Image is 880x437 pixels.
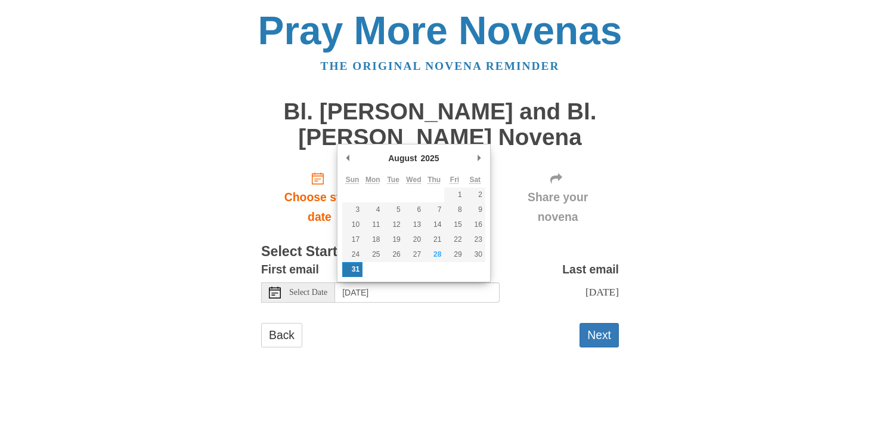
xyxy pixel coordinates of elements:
abbr: Monday [365,176,380,184]
span: Select Date [289,288,327,297]
a: Pray More Novenas [258,8,622,53]
button: Next [580,323,619,347]
button: 3 [342,202,362,217]
button: 22 [444,232,464,247]
input: Use the arrow keys to pick a date [335,282,500,303]
button: Previous Month [342,149,354,167]
h1: Bl. [PERSON_NAME] and Bl. [PERSON_NAME] Novena [261,99,619,150]
button: 6 [404,202,424,217]
span: Choose start date [273,187,366,227]
button: 28 [424,247,444,262]
button: 27 [404,247,424,262]
a: Back [261,323,302,347]
button: 4 [362,202,383,217]
button: 24 [342,247,362,262]
button: 23 [465,232,485,247]
button: 7 [424,202,444,217]
button: Next Month [473,149,485,167]
button: 13 [404,217,424,232]
button: 16 [465,217,485,232]
button: 17 [342,232,362,247]
button: 14 [424,217,444,232]
button: 5 [383,202,404,217]
label: First email [261,260,319,279]
button: 19 [383,232,404,247]
button: 1 [444,187,464,202]
abbr: Friday [450,176,459,184]
label: Last email [562,260,619,279]
abbr: Thursday [427,176,441,184]
button: 9 [465,202,485,217]
button: 29 [444,247,464,262]
div: August [386,149,419,167]
button: 26 [383,247,404,262]
span: Share your novena [509,187,607,227]
h3: Select Start Date [261,244,619,260]
button: 2 [465,187,485,202]
abbr: Saturday [469,176,481,184]
button: 15 [444,217,464,232]
a: The original novena reminder [321,60,560,72]
button: 18 [362,232,383,247]
button: 31 [342,262,362,277]
button: 8 [444,202,464,217]
button: 21 [424,232,444,247]
span: [DATE] [585,286,619,298]
abbr: Wednesday [406,176,421,184]
button: 11 [362,217,383,232]
button: 25 [362,247,383,262]
div: Click "Next" to confirm your start date first. [497,162,619,233]
button: 20 [404,232,424,247]
div: 2025 [419,149,441,167]
a: Choose start date [261,162,378,233]
abbr: Sunday [346,176,360,184]
abbr: Tuesday [387,176,399,184]
button: 12 [383,217,404,232]
button: 10 [342,217,362,232]
button: 30 [465,247,485,262]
